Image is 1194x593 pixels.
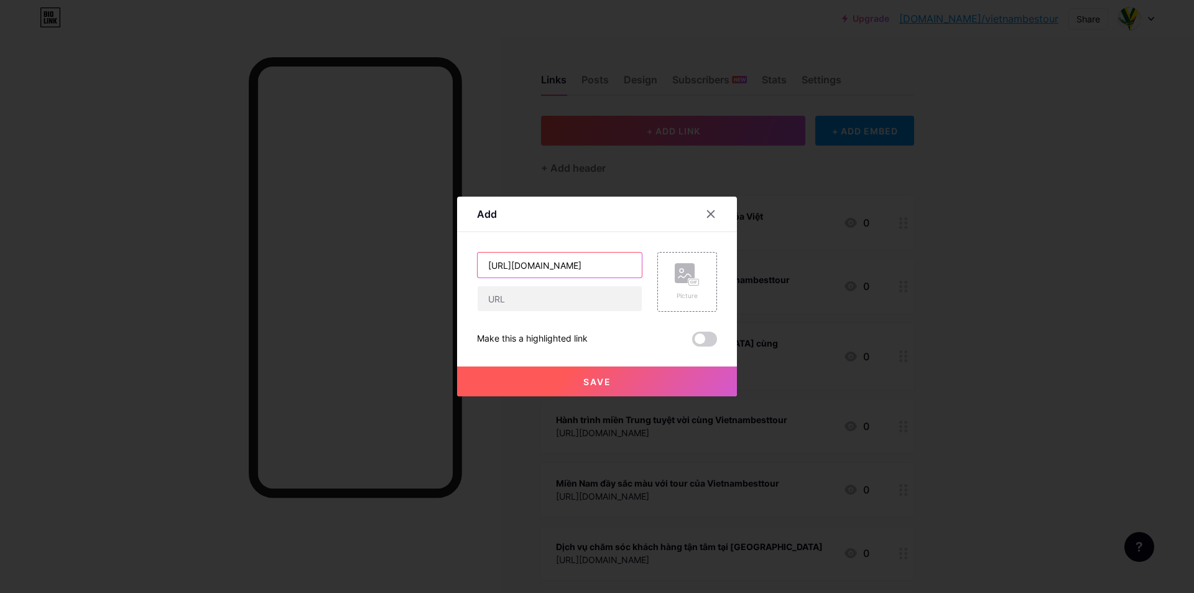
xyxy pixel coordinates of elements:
div: Picture [675,291,700,301]
div: Make this a highlighted link [477,332,588,347]
input: Title [478,253,642,278]
button: Save [457,367,737,396]
span: Save [583,376,611,387]
div: Add [477,207,497,222]
input: URL [478,286,642,311]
